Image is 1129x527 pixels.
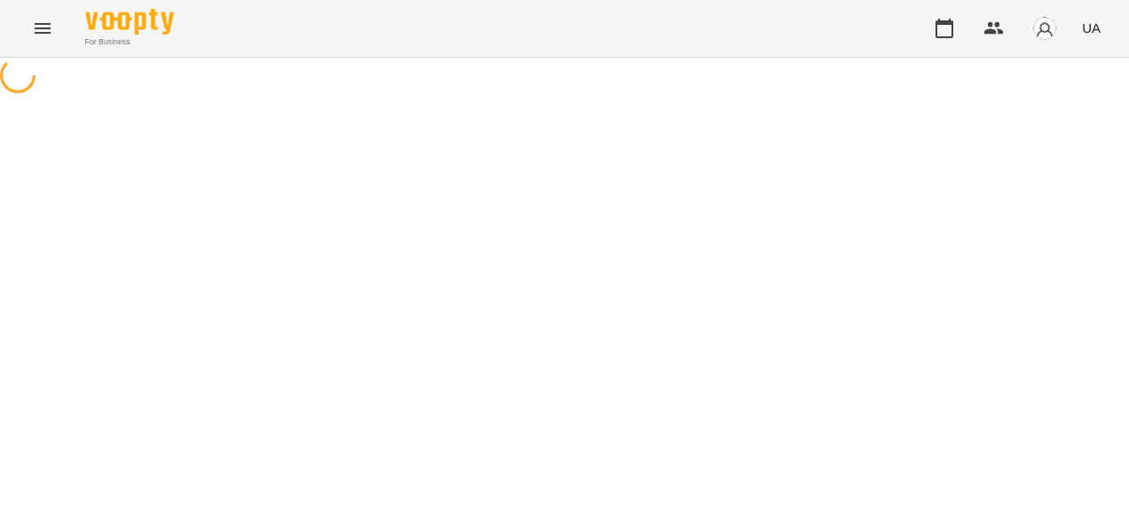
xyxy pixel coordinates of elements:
span: For Business [85,36,174,48]
img: Voopty Logo [85,9,174,35]
button: Menu [21,7,64,50]
button: UA [1075,12,1108,44]
img: avatar_s.png [1032,16,1057,41]
span: UA [1082,19,1101,37]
